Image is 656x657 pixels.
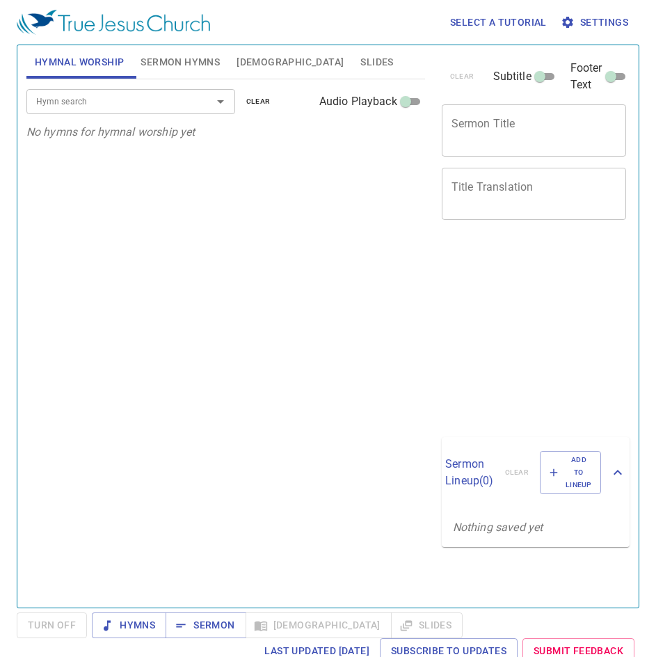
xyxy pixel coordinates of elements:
[442,437,630,509] div: Sermon Lineup(0)clearAdd to Lineup
[445,456,493,489] p: Sermon Lineup ( 0 )
[166,612,246,638] button: Sermon
[445,10,552,35] button: Select a tutorial
[17,10,210,35] img: True Jesus Church
[238,93,279,110] button: clear
[177,617,234,634] span: Sermon
[549,454,592,492] span: Add to Lineup
[453,521,543,534] i: Nothing saved yet
[246,95,271,108] span: clear
[360,54,393,71] span: Slides
[436,235,591,432] iframe: from-child
[92,612,166,638] button: Hymns
[493,68,531,85] span: Subtitle
[570,60,602,93] span: Footer Text
[103,617,155,634] span: Hymns
[141,54,220,71] span: Sermon Hymns
[237,54,344,71] span: [DEMOGRAPHIC_DATA]
[558,10,634,35] button: Settings
[35,54,125,71] span: Hymnal Worship
[211,92,230,111] button: Open
[26,125,195,138] i: No hymns for hymnal worship yet
[450,14,547,31] span: Select a tutorial
[563,14,628,31] span: Settings
[540,451,601,495] button: Add to Lineup
[319,93,397,110] span: Audio Playback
